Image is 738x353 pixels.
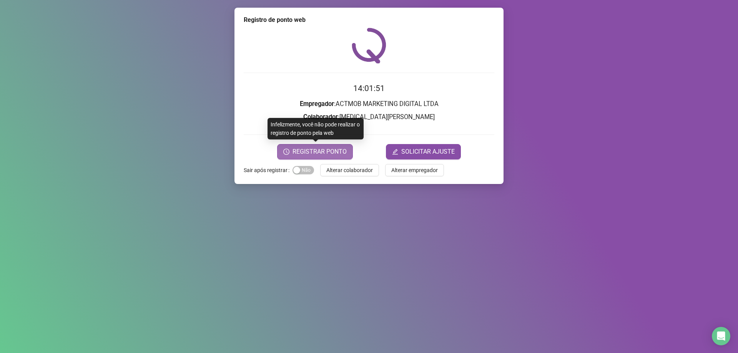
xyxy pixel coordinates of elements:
[277,144,353,159] button: REGISTRAR PONTO
[353,84,385,93] time: 14:01:51
[391,166,438,174] span: Alterar empregador
[244,112,494,122] h3: : [MEDICAL_DATA][PERSON_NAME]
[283,149,289,155] span: clock-circle
[303,113,338,121] strong: Colaborador
[293,147,347,156] span: REGISTRAR PONTO
[712,327,730,345] div: Open Intercom Messenger
[392,149,398,155] span: edit
[326,166,373,174] span: Alterar colaborador
[401,147,455,156] span: SOLICITAR AJUSTE
[385,164,444,176] button: Alterar empregador
[244,15,494,25] div: Registro de ponto web
[300,100,334,108] strong: Empregador
[320,164,379,176] button: Alterar colaborador
[244,99,494,109] h3: : ACTMOB MARKETING DIGITAL LTDA
[268,118,364,139] div: Infelizmente, você não pode realizar o registro de ponto pela web
[386,144,461,159] button: editSOLICITAR AJUSTE
[352,28,386,63] img: QRPoint
[244,164,293,176] label: Sair após registrar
